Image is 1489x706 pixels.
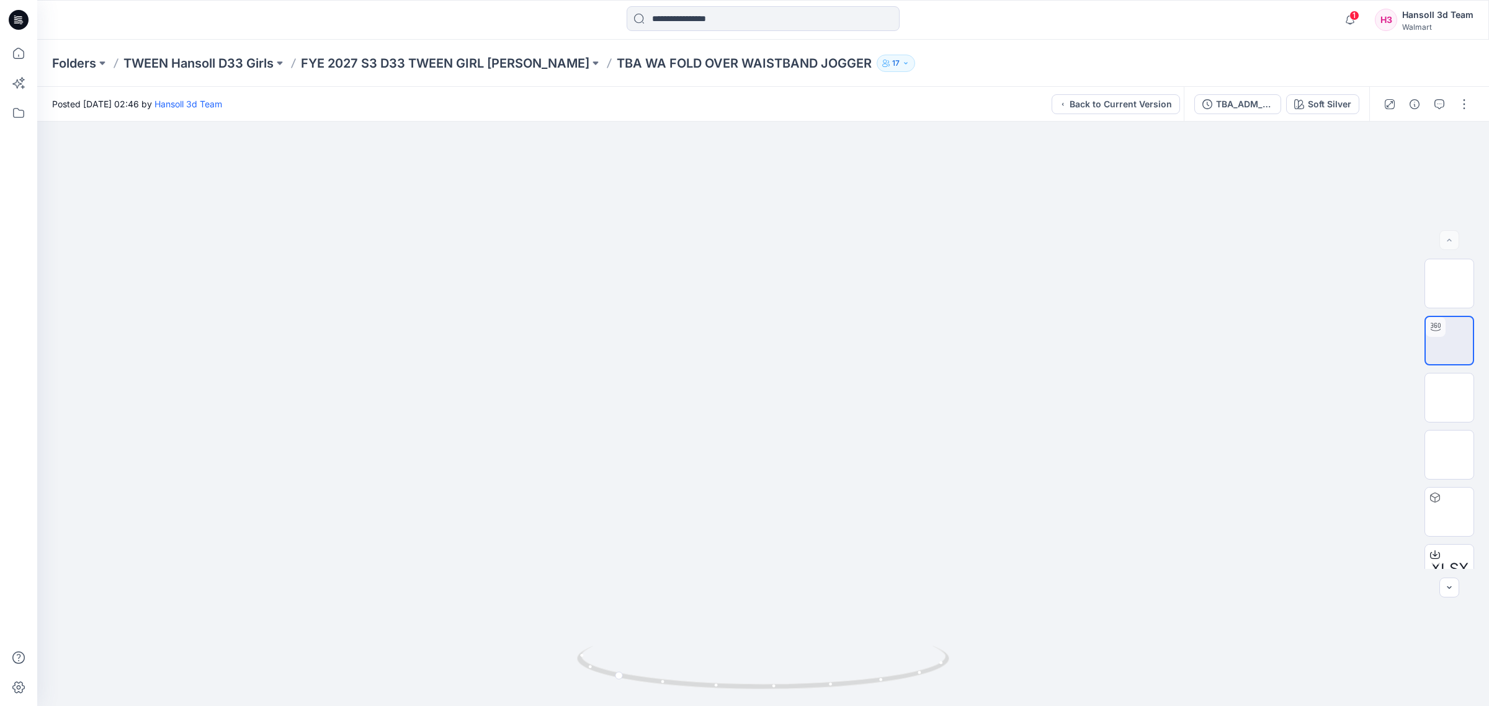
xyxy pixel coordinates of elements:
a: FYE 2027 S3 D33 TWEEN GIRL [PERSON_NAME] [301,55,589,72]
a: TWEEN Hansoll D33 Girls [123,55,274,72]
a: Folders [52,55,96,72]
span: 1 [1349,11,1359,20]
span: Posted [DATE] 02:46 by [52,97,222,110]
a: Hansoll 3d Team [154,99,222,109]
button: Back to Current Version [1052,94,1180,114]
div: Walmart [1402,22,1473,32]
div: Soft Silver [1308,97,1351,111]
button: 17 [877,55,915,72]
button: Soft Silver [1286,94,1359,114]
div: TBA_ADM_SC WA FOLD OVER WAISTBAND JOGGER_ASTM [1216,97,1273,111]
div: Hansoll 3d Team [1402,7,1473,22]
p: 17 [892,56,900,70]
p: TBA WA FOLD OVER WAISTBAND JOGGER [617,55,872,72]
button: Details [1405,94,1424,114]
span: XLSX [1431,558,1469,580]
button: TBA_ADM_SC WA FOLD OVER WAISTBAND JOGGER_ASTM [1194,94,1281,114]
div: H3 [1375,9,1397,31]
